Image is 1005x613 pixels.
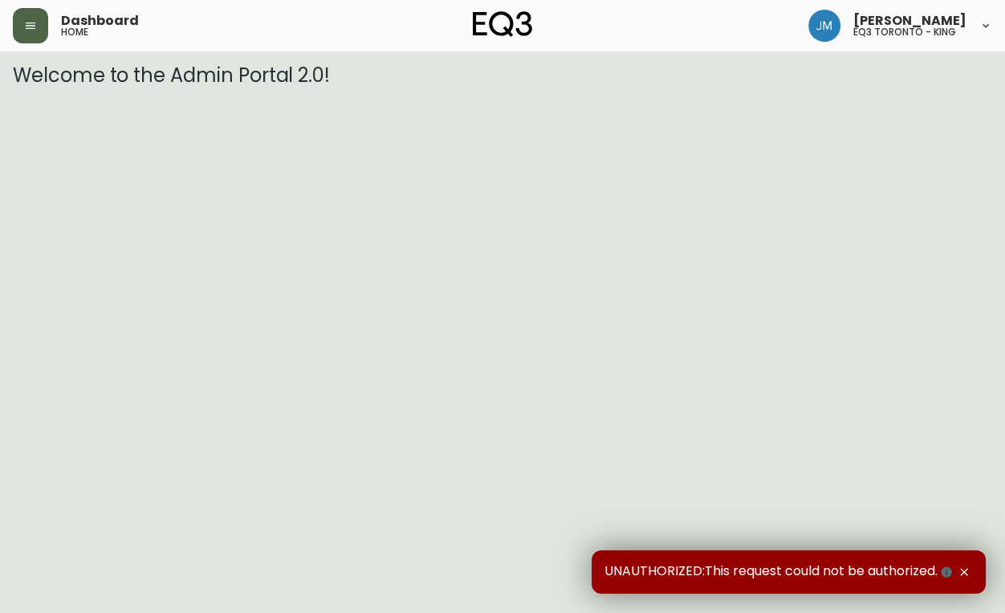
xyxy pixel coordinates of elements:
h5: home [61,27,88,37]
span: [PERSON_NAME] [853,14,966,27]
img: logo [473,11,532,37]
span: Dashboard [61,14,139,27]
span: UNAUTHORIZED:This request could not be authorized. [604,563,955,581]
h5: eq3 toronto - king [853,27,956,37]
img: b88646003a19a9f750de19192e969c24 [808,10,840,42]
h3: Welcome to the Admin Portal 2.0! [13,64,992,87]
